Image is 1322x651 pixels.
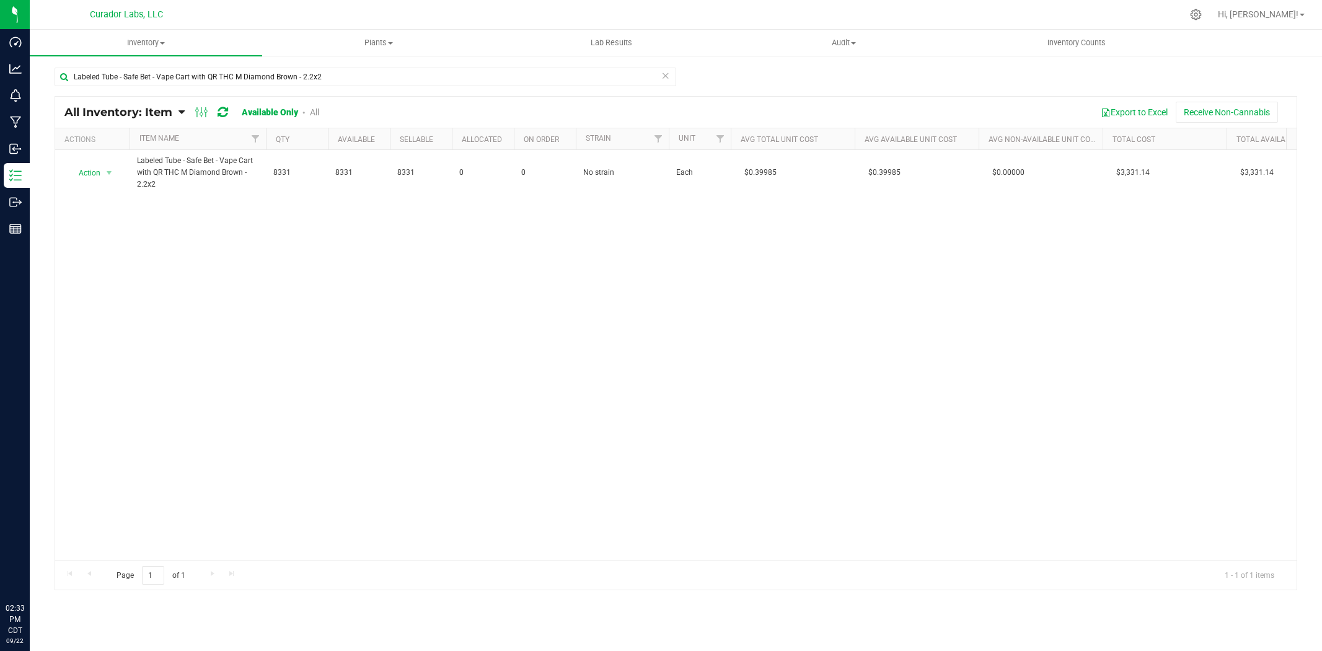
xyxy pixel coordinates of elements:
[1218,9,1298,19] span: Hi, [PERSON_NAME]!
[679,134,695,143] a: Unit
[30,37,262,48] span: Inventory
[676,167,723,179] span: Each
[495,30,728,56] a: Lab Results
[728,30,960,56] a: Audit
[12,552,50,589] iframe: Resource center
[64,105,172,119] span: All Inventory: Item
[9,223,22,235] inline-svg: Reports
[9,116,22,128] inline-svg: Manufacturing
[865,135,957,144] a: Avg Available Unit Cost
[397,167,444,179] span: 8331
[90,9,163,20] span: Curador Labs, LLC
[574,37,649,48] span: Lab Results
[242,107,298,117] a: Available Only
[960,30,1192,56] a: Inventory Counts
[37,550,51,565] iframe: Resource center unread badge
[1110,164,1156,182] span: $3,331.14
[710,128,731,149] a: Filter
[102,164,117,182] span: select
[9,169,22,182] inline-svg: Inventory
[6,603,24,636] p: 02:33 PM CDT
[139,134,179,143] a: Item Name
[462,135,502,144] a: Allocated
[310,107,319,117] a: All
[728,37,959,48] span: Audit
[661,68,670,84] span: Clear
[9,36,22,48] inline-svg: Dashboard
[64,105,178,119] a: All Inventory: Item
[586,134,611,143] a: Strain
[459,167,506,179] span: 0
[648,128,669,149] a: Filter
[30,30,262,56] a: Inventory
[738,164,783,182] span: $0.39985
[263,37,494,48] span: Plants
[9,196,22,208] inline-svg: Outbound
[64,135,125,144] div: Actions
[1234,164,1280,182] span: $3,331.14
[9,89,22,102] inline-svg: Monitoring
[989,135,1099,144] a: Avg Non-Available Unit Cost
[524,135,559,144] a: On Order
[9,63,22,75] inline-svg: Analytics
[6,636,24,645] p: 09/22
[583,167,661,179] span: No strain
[1031,37,1122,48] span: Inventory Counts
[106,566,195,585] span: Page of 1
[338,135,375,144] a: Available
[986,164,1031,182] span: $0.00000
[276,135,289,144] a: Qty
[1236,135,1318,144] a: Total Available Cost
[1176,102,1278,123] button: Receive Non-Cannabis
[55,68,676,86] input: Search Item Name, Retail Display Name, SKU, Part Number...
[521,167,568,179] span: 0
[741,135,818,144] a: Avg Total Unit Cost
[400,135,433,144] a: Sellable
[1113,135,1155,144] a: Total Cost
[68,164,101,182] span: Action
[245,128,266,149] a: Filter
[1188,9,1204,20] div: Manage settings
[335,167,382,179] span: 8331
[1093,102,1176,123] button: Export to Excel
[1215,566,1284,585] span: 1 - 1 of 1 items
[9,143,22,155] inline-svg: Inbound
[142,566,164,585] input: 1
[262,30,495,56] a: Plants
[862,164,907,182] span: $0.39985
[273,167,320,179] span: 8331
[137,155,258,191] span: Labeled Tube - Safe Bet - Vape Cart with QR THC M Diamond Brown - 2.2x2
